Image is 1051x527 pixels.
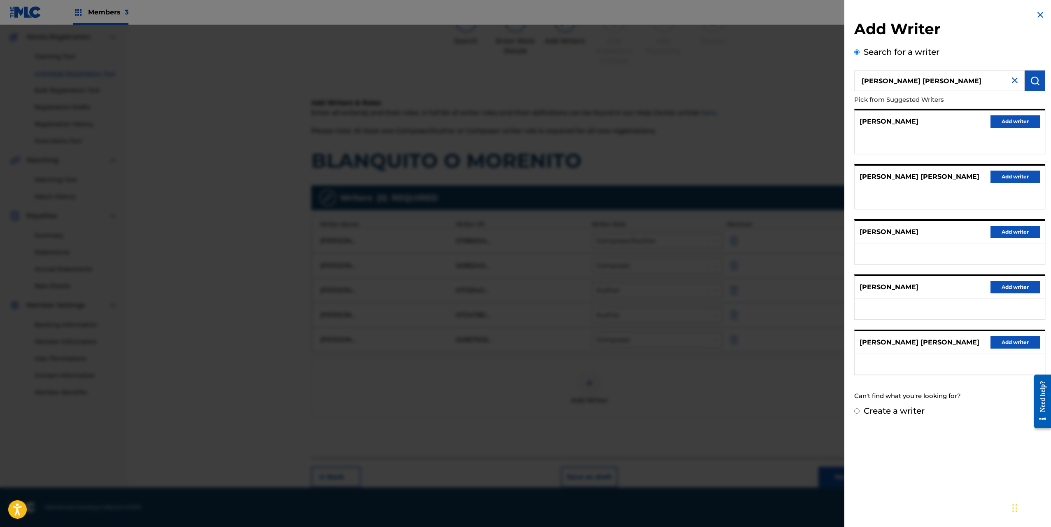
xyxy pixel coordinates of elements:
button: Add writer [990,281,1040,293]
p: Pick from Suggested Writers [854,91,998,109]
span: Members [88,7,128,17]
img: Search Works [1030,76,1040,86]
div: Drag [1012,496,1017,520]
span: 3 [125,8,128,16]
p: [PERSON_NAME] [860,227,918,237]
p: [PERSON_NAME] [860,282,918,292]
button: Add writer [990,171,1040,183]
iframe: Resource Center [1028,368,1051,435]
p: [PERSON_NAME] [860,117,918,126]
input: Search writer's name or IPI Number [854,70,1025,91]
p: [PERSON_NAME] [PERSON_NAME] [860,337,979,347]
div: Can't find what you're looking for? [854,387,1045,405]
label: Search for a writer [864,47,939,57]
button: Add writer [990,115,1040,128]
h2: Add Writer [854,20,1045,41]
label: Create a writer [864,406,925,416]
img: close [1010,75,1020,85]
iframe: Chat Widget [1010,487,1051,527]
button: Add writer [990,336,1040,349]
img: MLC Logo [10,6,42,18]
img: Top Rightsholders [73,7,83,17]
p: [PERSON_NAME] [PERSON_NAME] [860,172,979,182]
button: Add writer [990,226,1040,238]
